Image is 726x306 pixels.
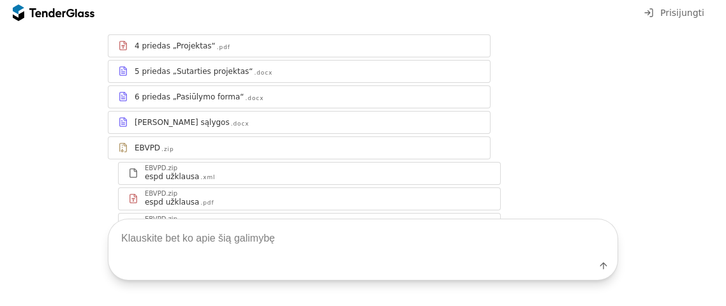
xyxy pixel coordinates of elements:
a: 4 priedas „Projektas“.pdf [108,34,491,57]
a: 6 priedas „Pasiūlymo forma“.docx [108,85,491,108]
font: .xml [200,174,215,180]
font: 4 priedas „Projektas“ [135,41,216,50]
font: EBVPD.zip [145,164,177,171]
font: .docx [255,69,273,76]
font: .docx [231,120,249,127]
font: Prisijungti [660,8,704,18]
a: EBVPD.zipespd užklausa.xml [118,162,501,185]
font: EBVPD [135,143,160,152]
font: 5 priedas „Sutarties projektas“ [135,67,253,76]
font: espd užklausa [145,172,199,181]
a: EBVPD.zipespd užklausa.pdf [118,187,501,210]
a: [PERSON_NAME] sąlygos.docx [108,111,491,134]
button: Prisijungti [640,5,708,21]
font: .docx [246,95,264,101]
font: [PERSON_NAME] sąlygos [135,118,230,127]
font: .zip [161,146,174,152]
a: EBVPD.zip [108,136,491,159]
font: 6 priedas „Pasiūlymo forma“ [135,92,244,101]
a: 5 priedas „Sutarties projektas“.docx [108,60,491,83]
font: .pdf [217,44,230,50]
